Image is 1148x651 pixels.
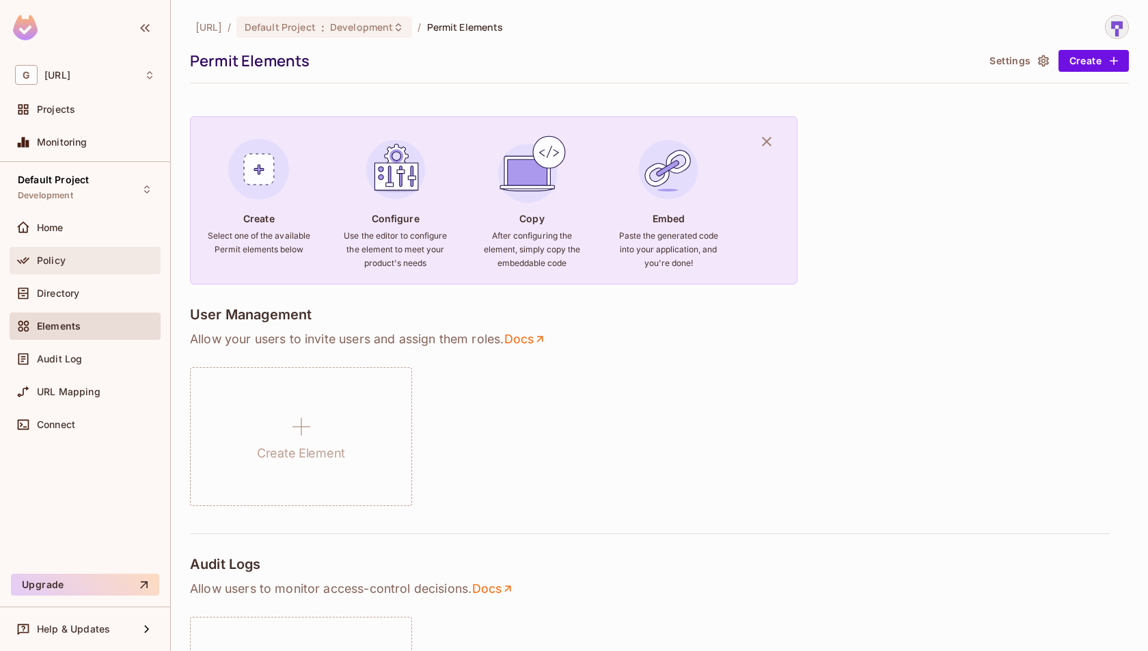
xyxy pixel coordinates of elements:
[257,443,345,464] h1: Create Element
[37,222,64,233] span: Home
[190,306,312,323] h4: User Management
[11,574,159,596] button: Upgrade
[13,15,38,40] img: SReyMgAAAABJRU5ErkJggg==
[207,229,311,256] h6: Select one of the available Permit elements below
[372,212,420,225] h4: Configure
[330,21,393,34] span: Development
[18,174,89,185] span: Default Project
[37,419,75,430] span: Connect
[344,229,448,270] h6: Use the editor to configure the element to meet your product's needs
[504,331,547,347] a: Docs
[228,21,231,34] li: /
[190,51,977,71] div: Permit Elements
[243,212,275,225] h4: Create
[1058,50,1129,72] button: Create
[616,229,720,270] h6: Paste the generated code into your application, and you're done!
[471,581,515,597] a: Docs
[631,133,705,207] img: Embed Element
[495,133,569,207] img: Copy Element
[18,190,73,201] span: Development
[44,70,70,81] span: Workspace: genworx.ai
[359,133,433,207] img: Configure Element
[984,50,1052,72] button: Settings
[37,137,87,148] span: Monitoring
[37,624,110,635] span: Help & Updates
[37,255,66,266] span: Policy
[37,386,100,397] span: URL Mapping
[1106,16,1128,38] img: sharmila@genworx.ai
[519,212,544,225] h4: Copy
[245,21,316,34] span: Default Project
[195,21,222,34] span: the active workspace
[37,321,81,332] span: Elements
[222,133,296,207] img: Create Element
[37,288,79,299] span: Directory
[480,229,584,270] h6: After configuring the element, simply copy the embeddable code
[418,21,421,34] li: /
[190,331,1129,347] p: Allow your users to invite users and assign them roles .
[37,104,75,115] span: Projects
[427,21,504,34] span: Permit Elements
[190,556,261,572] h4: Audit Logs
[653,212,685,225] h4: Embed
[320,22,325,33] span: :
[190,581,1129,597] p: Allow users to monitor access-control decisions .
[15,65,38,85] span: G
[37,354,82,364] span: Audit Log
